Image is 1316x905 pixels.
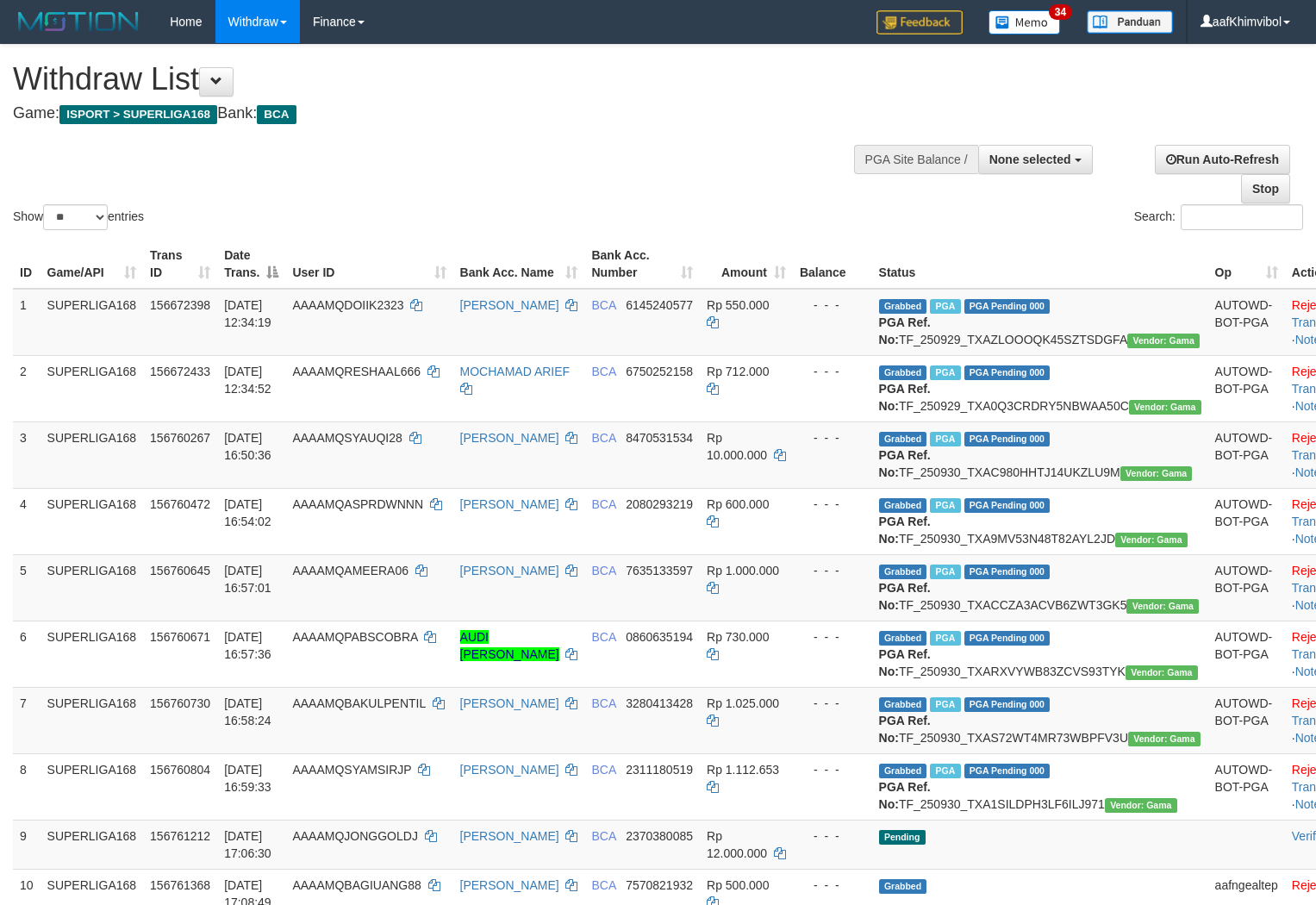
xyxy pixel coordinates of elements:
[13,9,144,34] img: MOTION_logo.png
[584,240,700,289] th: Bank Acc. Number: activate to sort column ascending
[1208,355,1285,421] td: AUTOWD-BOT-PGA
[292,763,411,777] span: AAAAMQSYAMSIRJP
[591,431,615,445] span: BCA
[41,621,144,687] td: SUPERLIGA168
[460,365,571,378] a: MOCHAMAD ARIEF
[626,298,693,312] span: Copy 6145240577 to clipboard
[626,763,693,777] span: Copy 2311180519 to clipboard
[989,10,1061,34] img: Button%20Memo.svg
[13,421,41,488] td: 3
[964,299,1051,314] span: PGA Pending
[1128,732,1201,746] span: Vendor URL: https://trx31.1velocity.biz
[285,240,452,289] th: User ID: activate to sort column ascending
[150,431,210,445] span: 156760267
[626,564,693,577] span: Copy 7635133597 to clipboard
[591,497,615,511] span: BCA
[1208,289,1285,356] td: AUTOWD-BOT-PGA
[41,289,144,356] td: SUPERLIGA168
[1241,174,1290,203] a: Stop
[224,564,271,595] span: [DATE] 16:57:01
[800,429,865,446] div: - - -
[460,630,559,661] a: AUDI [PERSON_NAME]
[872,421,1208,488] td: TF_250930_TXAC980HHTJ14UKZLU9M
[879,365,927,380] span: Grabbed
[879,581,931,612] b: PGA Ref. No:
[1181,204,1303,230] input: Search:
[707,564,779,577] span: Rp 1.000.000
[1115,533,1188,547] span: Vendor URL: https://trx31.1velocity.biz
[872,289,1208,356] td: TF_250929_TXAZLOOOQK45SZTSDGFA
[989,153,1071,166] span: None selected
[460,431,559,445] a: [PERSON_NAME]
[800,562,865,579] div: - - -
[854,145,978,174] div: PGA Site Balance /
[872,554,1208,621] td: TF_250930_TXACCZA3ACVB6ZWT3GK5
[13,554,41,621] td: 5
[707,763,779,777] span: Rp 1.112.653
[13,488,41,554] td: 4
[879,382,931,413] b: PGA Ref. No:
[150,365,210,378] span: 156672433
[143,240,217,289] th: Trans ID: activate to sort column ascending
[879,299,927,314] span: Grabbed
[460,696,559,710] a: [PERSON_NAME]
[217,240,285,289] th: Date Trans.: activate to sort column descending
[150,298,210,312] span: 156672398
[41,421,144,488] td: SUPERLIGA168
[292,829,417,843] span: AAAAMQJONGGOLDJ
[800,628,865,646] div: - - -
[626,431,693,445] span: Copy 8470531534 to clipboard
[41,488,144,554] td: SUPERLIGA168
[1155,145,1290,174] a: Run Auto-Refresh
[879,697,927,712] span: Grabbed
[879,498,927,513] span: Grabbed
[150,763,210,777] span: 156760804
[150,630,210,644] span: 156760671
[257,105,296,124] span: BCA
[292,298,403,312] span: AAAAMQDOIIK2323
[292,878,421,892] span: AAAAMQBAGIUANG88
[224,829,271,860] span: [DATE] 17:06:30
[460,564,559,577] a: [PERSON_NAME]
[59,105,217,124] span: ISPORT > SUPERLIGA168
[800,827,865,845] div: - - -
[876,10,963,34] img: Feedback.jpg
[460,298,559,312] a: [PERSON_NAME]
[800,496,865,513] div: - - -
[626,696,693,710] span: Copy 3280413428 to clipboard
[879,631,927,646] span: Grabbed
[872,621,1208,687] td: TF_250930_TXARXVYWB83ZCVS93TYK
[1120,466,1193,481] span: Vendor URL: https://trx31.1velocity.biz
[964,432,1051,446] span: PGA Pending
[800,877,865,894] div: - - -
[964,565,1051,579] span: PGA Pending
[879,764,927,778] span: Grabbed
[224,696,271,727] span: [DATE] 16:58:24
[879,448,931,479] b: PGA Ref. No:
[224,763,271,794] span: [DATE] 16:59:33
[930,764,960,778] span: Marked by aafsoycanthlai
[879,780,931,811] b: PGA Ref. No:
[707,630,769,644] span: Rp 730.000
[879,515,931,546] b: PGA Ref. No:
[292,497,423,511] span: AAAAMQASPRDWNNN
[872,488,1208,554] td: TF_250930_TXA9MV53N48T82AYL2JD
[800,363,865,380] div: - - -
[707,365,769,378] span: Rp 712.000
[13,105,860,122] h4: Game: Bank:
[13,240,41,289] th: ID
[879,432,927,446] span: Grabbed
[43,204,108,230] select: Showentries
[930,299,960,314] span: Marked by aafsoycanthlai
[964,631,1051,646] span: PGA Pending
[460,829,559,843] a: [PERSON_NAME]
[1208,687,1285,753] td: AUTOWD-BOT-PGA
[41,687,144,753] td: SUPERLIGA168
[460,763,559,777] a: [PERSON_NAME]
[13,204,144,230] label: Show entries
[224,630,271,661] span: [DATE] 16:57:36
[964,498,1051,513] span: PGA Pending
[13,289,41,356] td: 1
[453,240,585,289] th: Bank Acc. Name: activate to sort column ascending
[591,365,615,378] span: BCA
